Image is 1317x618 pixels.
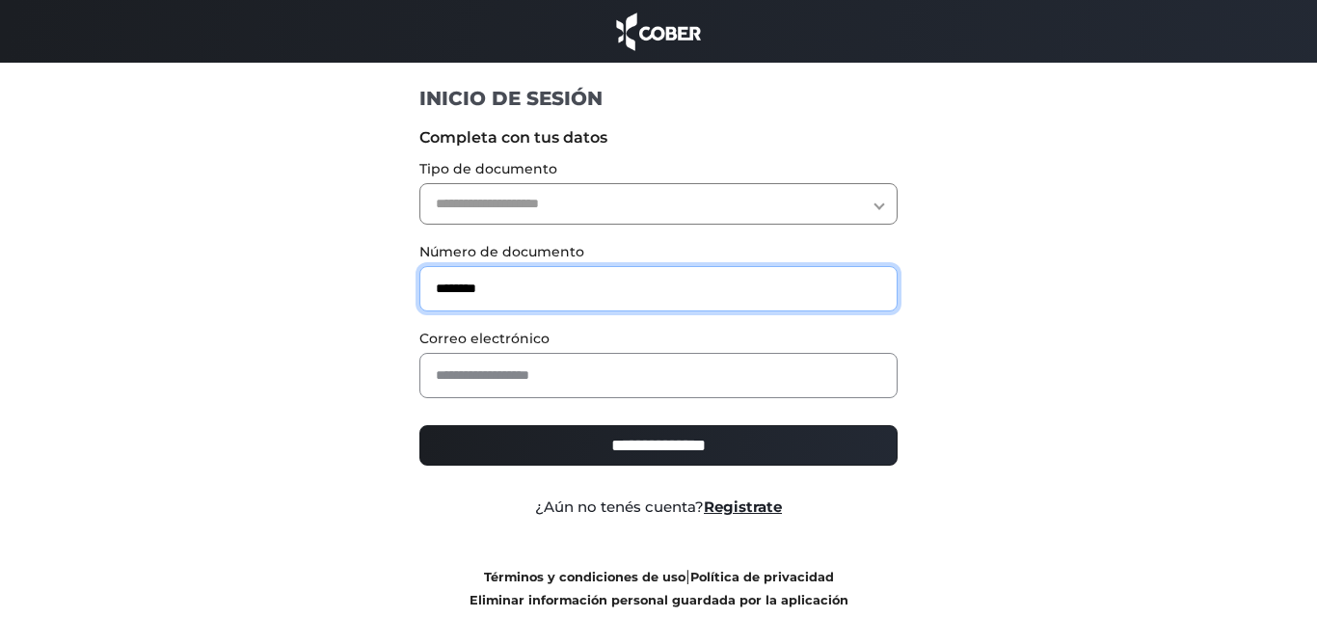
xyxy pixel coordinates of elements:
div: ¿Aún no tenés cuenta? [405,497,913,519]
a: Términos y condiciones de uso [484,570,685,584]
a: Política de privacidad [690,570,834,584]
label: Número de documento [419,242,899,262]
img: cober_marca.png [611,10,706,53]
a: Registrate [704,497,782,516]
h1: INICIO DE SESIÓN [419,86,899,111]
a: Eliminar información personal guardada por la aplicación [470,593,848,607]
label: Completa con tus datos [419,126,899,149]
label: Correo electrónico [419,329,899,349]
div: | [405,565,913,611]
label: Tipo de documento [419,159,899,179]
